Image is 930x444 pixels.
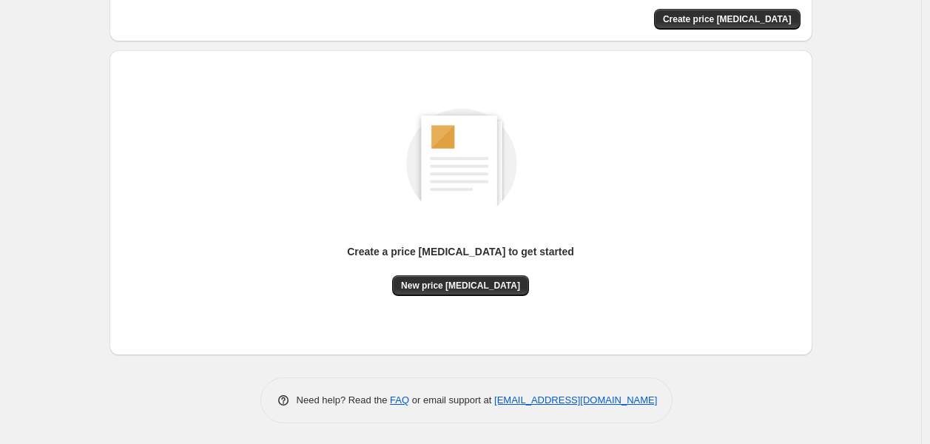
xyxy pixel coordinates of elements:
[409,394,494,406] span: or email support at
[297,394,391,406] span: Need help? Read the
[390,394,409,406] a: FAQ
[663,13,792,25] span: Create price [MEDICAL_DATA]
[392,275,529,296] button: New price [MEDICAL_DATA]
[401,280,520,292] span: New price [MEDICAL_DATA]
[654,9,801,30] button: Create price change job
[494,394,657,406] a: [EMAIL_ADDRESS][DOMAIN_NAME]
[347,244,574,259] p: Create a price [MEDICAL_DATA] to get started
